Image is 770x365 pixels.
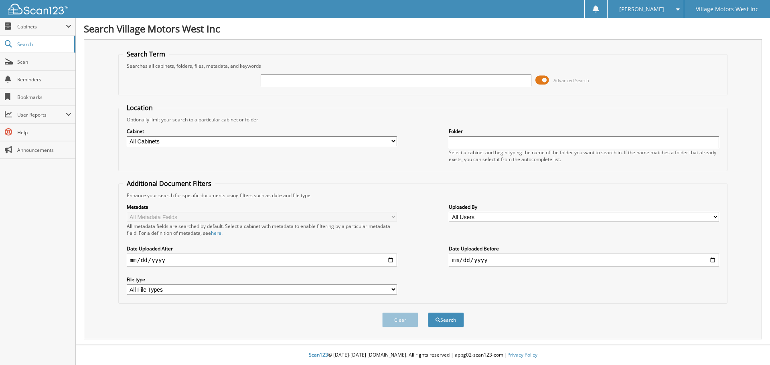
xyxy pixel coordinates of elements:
label: Metadata [127,204,397,210]
label: Folder [449,128,719,135]
span: Search [17,41,70,48]
div: Searches all cabinets, folders, files, metadata, and keywords [123,63,723,69]
input: start [127,254,397,266]
span: Advanced Search [553,77,589,83]
label: Date Uploaded After [127,245,397,252]
label: Uploaded By [449,204,719,210]
a: Privacy Policy [507,351,537,358]
span: [PERSON_NAME] [619,7,664,12]
div: Enhance your search for specific documents using filters such as date and file type. [123,192,723,199]
span: Scan123 [309,351,328,358]
input: end [449,254,719,266]
span: Village Motors West Inc [696,7,758,12]
div: Optionally limit your search to a particular cabinet or folder [123,116,723,123]
span: Help [17,129,71,136]
h1: Search Village Motors West Inc [84,22,762,35]
span: Scan [17,58,71,65]
iframe: Chat Widget [730,327,770,365]
span: Reminders [17,76,71,83]
label: Cabinet [127,128,397,135]
legend: Additional Document Filters [123,179,215,188]
button: Search [428,313,464,327]
span: User Reports [17,111,66,118]
span: Bookmarks [17,94,71,101]
span: Announcements [17,147,71,153]
img: scan123-logo-white.svg [8,4,68,14]
a: here [211,230,221,236]
div: © [DATE]-[DATE] [DOMAIN_NAME]. All rights reserved | appg02-scan123-com | [76,345,770,365]
label: Date Uploaded Before [449,245,719,252]
label: File type [127,276,397,283]
div: Select a cabinet and begin typing the name of the folder you want to search in. If the name match... [449,149,719,163]
button: Clear [382,313,418,327]
legend: Search Term [123,50,169,58]
span: Cabinets [17,23,66,30]
legend: Location [123,103,157,112]
div: All metadata fields are searched by default. Select a cabinet with metadata to enable filtering b... [127,223,397,236]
